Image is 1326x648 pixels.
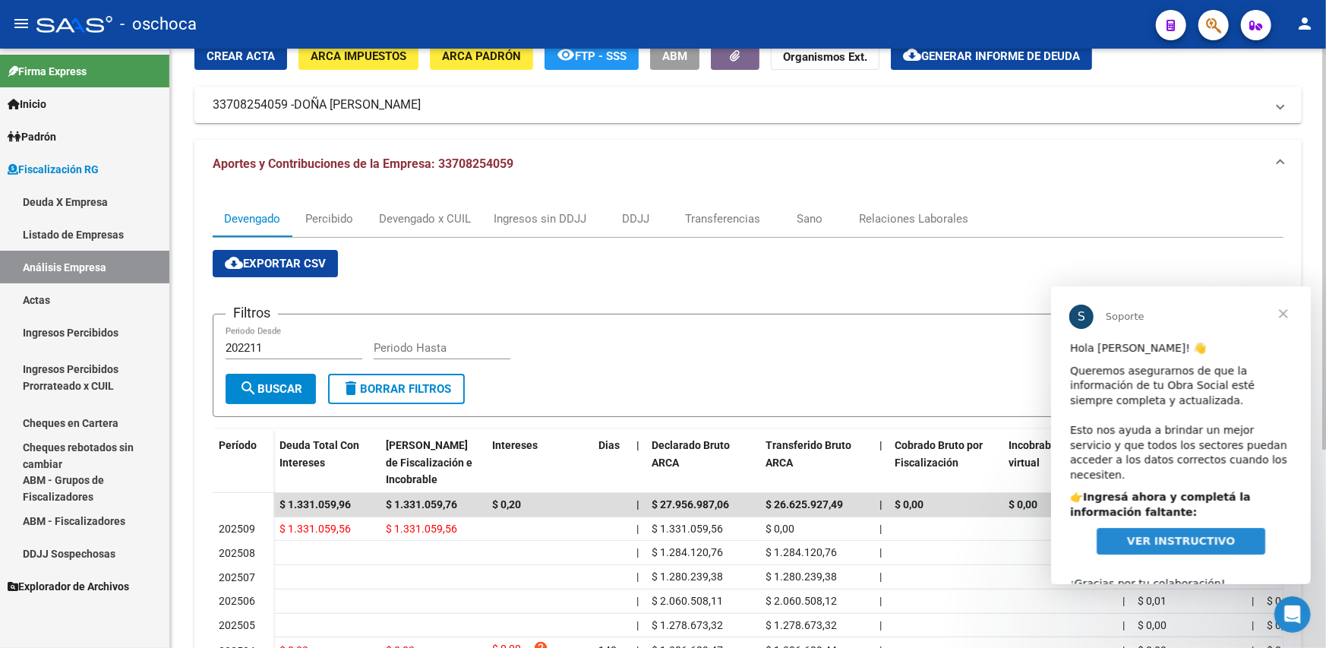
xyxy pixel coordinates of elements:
[636,619,639,631] span: |
[636,546,639,558] span: |
[646,429,759,496] datatable-header-cell: Declarado Bruto ARCA
[903,46,921,64] mat-icon: cloud_download
[879,498,882,510] span: |
[797,210,822,227] div: Sano
[650,42,699,70] button: ABM
[652,439,730,469] span: Declarado Bruto ARCA
[1252,595,1254,607] span: |
[194,42,287,70] button: Crear Acta
[1009,439,1091,469] span: Incobrable / Acta virtual
[19,275,241,320] div: ¡Gracias por tu colaboración! ​
[879,523,882,535] span: |
[598,439,620,451] span: Dias
[636,439,639,451] span: |
[492,439,538,451] span: Intereses
[311,49,406,63] span: ARCA Impuestos
[342,382,451,396] span: Borrar Filtros
[592,429,630,496] datatable-header-cell: Dias
[279,439,359,469] span: Deuda Total Con Intereses
[895,498,923,510] span: $ 0,00
[1002,429,1116,496] datatable-header-cell: Incobrable / Acta virtual
[442,49,521,63] span: ARCA Padrón
[1267,595,1296,607] span: $ 0,00
[492,498,521,510] span: $ 0,20
[1122,619,1125,631] span: |
[766,498,843,510] span: $ 26.625.927,49
[891,42,1092,70] button: Generar informe de deuda
[279,523,351,535] span: $ 1.331.059,56
[636,571,639,583] span: |
[1009,498,1037,510] span: $ 0,00
[652,498,729,510] span: $ 27.956.987,06
[1252,619,1254,631] span: |
[379,210,471,227] div: Devengado x CUIL
[213,96,1265,113] mat-panel-title: 33708254059 -
[225,257,326,270] span: Exportar CSV
[219,523,255,535] span: 202509
[213,429,273,493] datatable-header-cell: Período
[873,429,889,496] datatable-header-cell: |
[1138,595,1167,607] span: $ 0,01
[1138,619,1167,631] span: $ 0,00
[1296,14,1314,33] mat-icon: person
[8,161,99,178] span: Fiscalización RG
[652,595,723,607] span: $ 2.060.508,11
[652,571,723,583] span: $ 1.280.239,38
[636,595,639,607] span: |
[652,546,723,558] span: $ 1.284.120,76
[213,156,513,171] span: Aportes y Contribuciones de la Empresa: 33708254059
[430,42,533,70] button: ARCA Padrón
[226,302,278,324] h3: Filtros
[306,210,354,227] div: Percibido
[895,439,983,469] span: Cobrado Bruto por Fiscalización
[224,210,280,227] div: Devengado
[386,439,472,486] span: [PERSON_NAME] de Fiscalización e Incobrable
[1122,595,1125,607] span: |
[1267,619,1296,631] span: $ 0,00
[859,210,968,227] div: Relaciones Laborales
[766,595,837,607] span: $ 2.060.508,12
[207,49,275,63] span: Crear Acta
[386,498,457,510] span: $ 1.331.059,76
[879,619,882,631] span: |
[273,429,380,496] datatable-header-cell: Deuda Total Con Intereses
[889,429,1002,496] datatable-header-cell: Cobrado Bruto por Fiscalización
[879,595,882,607] span: |
[194,140,1302,188] mat-expansion-panel-header: Aportes y Contribuciones de la Empresa: 33708254059
[328,374,465,404] button: Borrar Filtros
[342,379,360,397] mat-icon: delete
[685,210,760,227] div: Transferencias
[219,439,257,451] span: Período
[766,571,837,583] span: $ 1.280.239,38
[486,429,592,496] datatable-header-cell: Intereses
[12,14,30,33] mat-icon: menu
[194,87,1302,123] mat-expansion-panel-header: 33708254059 -DOÑA [PERSON_NAME]
[622,210,649,227] div: DDJJ
[766,619,837,631] span: $ 1.278.673,32
[879,439,882,451] span: |
[219,595,255,607] span: 202506
[8,96,46,112] span: Inicio
[239,382,302,396] span: Buscar
[298,42,418,70] button: ARCA Impuestos
[662,49,687,63] span: ABM
[225,254,243,272] mat-icon: cloud_download
[219,571,255,583] span: 202507
[652,523,723,535] span: $ 1.331.059,56
[386,523,457,535] span: $ 1.331.059,56
[771,42,879,70] button: Organismos Ext.
[545,42,639,70] button: FTP - SSS
[921,49,1080,63] span: Generar informe de deuda
[766,439,851,469] span: Transferido Bruto ARCA
[8,128,56,145] span: Padrón
[636,498,639,510] span: |
[1051,286,1311,584] iframe: Intercom live chat mensaje
[783,50,867,64] strong: Organismos Ext.
[766,546,837,558] span: $ 1.284.120,76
